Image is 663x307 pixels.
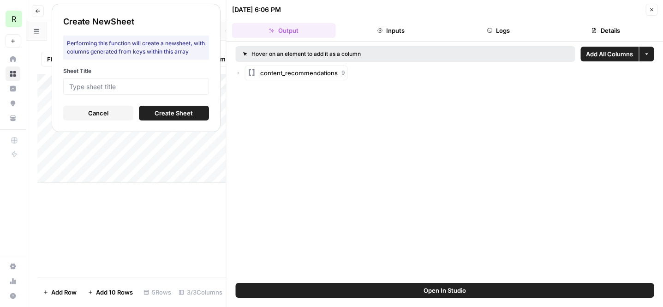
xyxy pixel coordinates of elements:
[175,285,226,300] div: 3/3 Columns
[139,106,209,120] button: Create Sheet
[47,22,99,41] a: Blank
[6,7,20,30] button: Workspace: Re-Leased
[232,23,336,38] button: Output
[41,52,76,66] button: Filter
[155,108,193,118] span: Create Sheet
[82,285,138,300] button: Add 10 Rows
[69,82,203,90] input: Type sheet title
[341,69,345,77] span: 9
[243,50,464,58] div: Hover on an element to add it as a column
[6,96,20,111] a: Opportunities
[63,67,209,75] label: Sheet Title
[424,286,466,295] span: Open In Studio
[6,289,20,303] button: Help + Support
[88,108,108,118] span: Cancel
[140,285,175,300] div: 5 Rows
[37,285,82,300] button: Add Row
[63,15,209,28] div: Create New Sheet
[260,68,338,78] span: content_recommendations
[236,283,654,298] button: Open In Studio
[96,288,133,297] span: Add 10 Rows
[554,23,657,38] button: Details
[232,5,281,14] div: [DATE] 6:06 PM
[63,36,209,60] div: Performing this function will create a new sheet , with columns generated from keys within this a...
[447,23,550,38] button: Logs
[12,13,16,24] span: R
[6,259,20,274] a: Settings
[580,47,639,61] button: Add All Columns
[6,52,20,66] a: Home
[6,66,20,81] a: Browse
[6,111,20,126] a: Your Data
[6,81,20,96] a: Insights
[63,106,133,120] button: Cancel
[6,274,20,289] a: Usage
[586,49,633,59] span: Add All Columns
[339,23,443,38] button: Inputs
[51,288,77,297] span: Add Row
[47,54,62,64] span: Filter
[245,66,348,80] button: content_recommendations9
